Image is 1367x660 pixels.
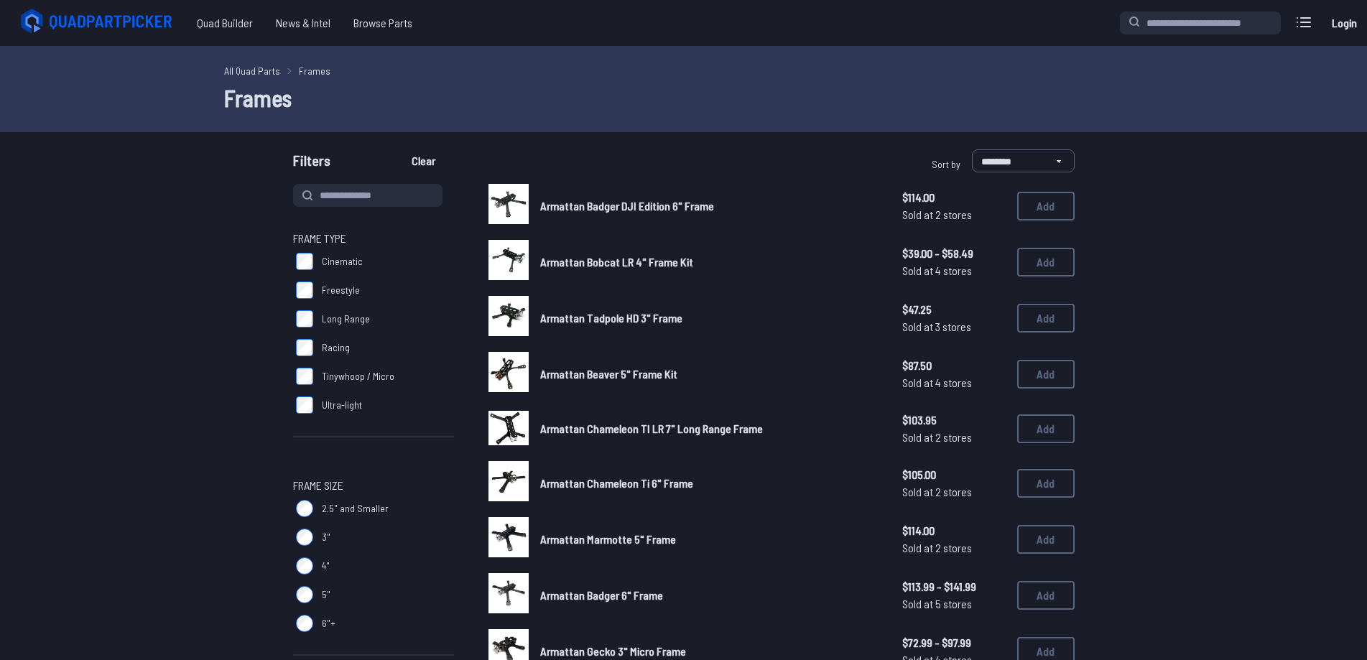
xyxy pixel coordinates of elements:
[540,254,879,271] a: Armattan Bobcat LR 4" Frame Kit
[488,184,529,228] a: image
[299,63,330,78] a: Frames
[902,318,1006,335] span: Sold at 3 stores
[296,529,313,546] input: 3"
[540,310,879,327] a: Armattan Tadpole HD 3" Frame
[902,301,1006,318] span: $47.25
[488,240,529,280] img: image
[488,352,529,392] img: image
[540,199,714,213] span: Armattan Badger DJI Edition 6" Frame
[224,80,1144,115] h1: Frames
[488,461,529,506] a: image
[1017,304,1075,333] button: Add
[540,311,682,325] span: Armattan Tadpole HD 3" Frame
[264,9,342,37] a: News & Intel
[488,240,529,284] a: image
[540,587,879,604] a: Armattan Badger 6" Frame
[1017,192,1075,220] button: Add
[488,573,529,618] a: image
[488,517,529,557] img: image
[322,312,370,326] span: Long Range
[540,588,663,602] span: Armattan Badger 6" Frame
[488,352,529,396] a: image
[488,296,529,340] a: image
[540,366,879,383] a: Armattan Beaver 5" Frame Kit
[540,476,693,490] span: Armattan Chameleon Ti 6" Frame
[1017,414,1075,443] button: Add
[322,587,330,602] span: 5"
[322,398,362,412] span: Ultra-light
[322,501,389,516] span: 2.5" and Smaller
[902,539,1006,557] span: Sold at 2 stores
[296,339,313,356] input: Racing
[902,374,1006,391] span: Sold at 4 stores
[296,282,313,299] input: Freestyle
[1327,9,1361,37] a: Login
[1017,469,1075,498] button: Add
[902,595,1006,613] span: Sold at 5 stores
[902,483,1006,501] span: Sold at 2 stores
[1017,525,1075,554] button: Add
[540,643,879,660] a: Armattan Gecko 3" Micro Frame
[902,466,1006,483] span: $105.00
[540,255,693,269] span: Armattan Bobcat LR 4" Frame Kit
[293,477,343,494] span: Frame Size
[488,408,529,450] a: image
[1017,248,1075,276] button: Add
[296,310,313,327] input: Long Range
[540,367,677,381] span: Armattan Beaver 5" Frame Kit
[540,644,686,658] span: Armattan Gecko 3" Micro Frame
[296,586,313,603] input: 5"
[932,158,960,170] span: Sort by
[185,9,264,37] a: Quad Builder
[540,197,879,215] a: Armattan Badger DJI Edition 6" Frame
[540,422,763,435] span: Armattan Chameleon TI LR 7" Long Range Frame
[1017,360,1075,389] button: Add
[296,557,313,575] input: 4"
[902,634,1006,651] span: $72.99 - $97.99
[488,411,529,445] img: image
[902,189,1006,206] span: $114.00
[902,522,1006,539] span: $114.00
[322,340,350,355] span: Racing
[488,517,529,562] a: image
[902,206,1006,223] span: Sold at 2 stores
[902,412,1006,429] span: $103.95
[972,149,1075,172] select: Sort by
[296,368,313,385] input: Tinywhoop / Micro
[902,429,1006,446] span: Sold at 2 stores
[322,283,360,297] span: Freestyle
[902,245,1006,262] span: $39.00 - $58.49
[540,531,879,548] a: Armattan Marmotte 5" Frame
[902,578,1006,595] span: $113.99 - $141.99
[488,296,529,336] img: image
[296,500,313,517] input: 2.5" and Smaller
[540,475,879,492] a: Armattan Chameleon Ti 6" Frame
[540,420,879,437] a: Armattan Chameleon TI LR 7" Long Range Frame
[342,9,424,37] a: Browse Parts
[322,559,330,573] span: 4"
[488,461,529,501] img: image
[322,369,394,384] span: Tinywhoop / Micro
[399,149,448,172] button: Clear
[488,573,529,613] img: image
[224,63,280,78] a: All Quad Parts
[296,396,313,414] input: Ultra-light
[322,530,330,544] span: 3"
[296,253,313,270] input: Cinematic
[322,254,363,269] span: Cinematic
[293,230,346,247] span: Frame Type
[1017,581,1075,610] button: Add
[488,184,529,224] img: image
[293,149,330,178] span: Filters
[322,616,335,631] span: 6"+
[902,262,1006,279] span: Sold at 4 stores
[296,615,313,632] input: 6"+
[540,532,676,546] span: Armattan Marmotte 5" Frame
[902,357,1006,374] span: $87.50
